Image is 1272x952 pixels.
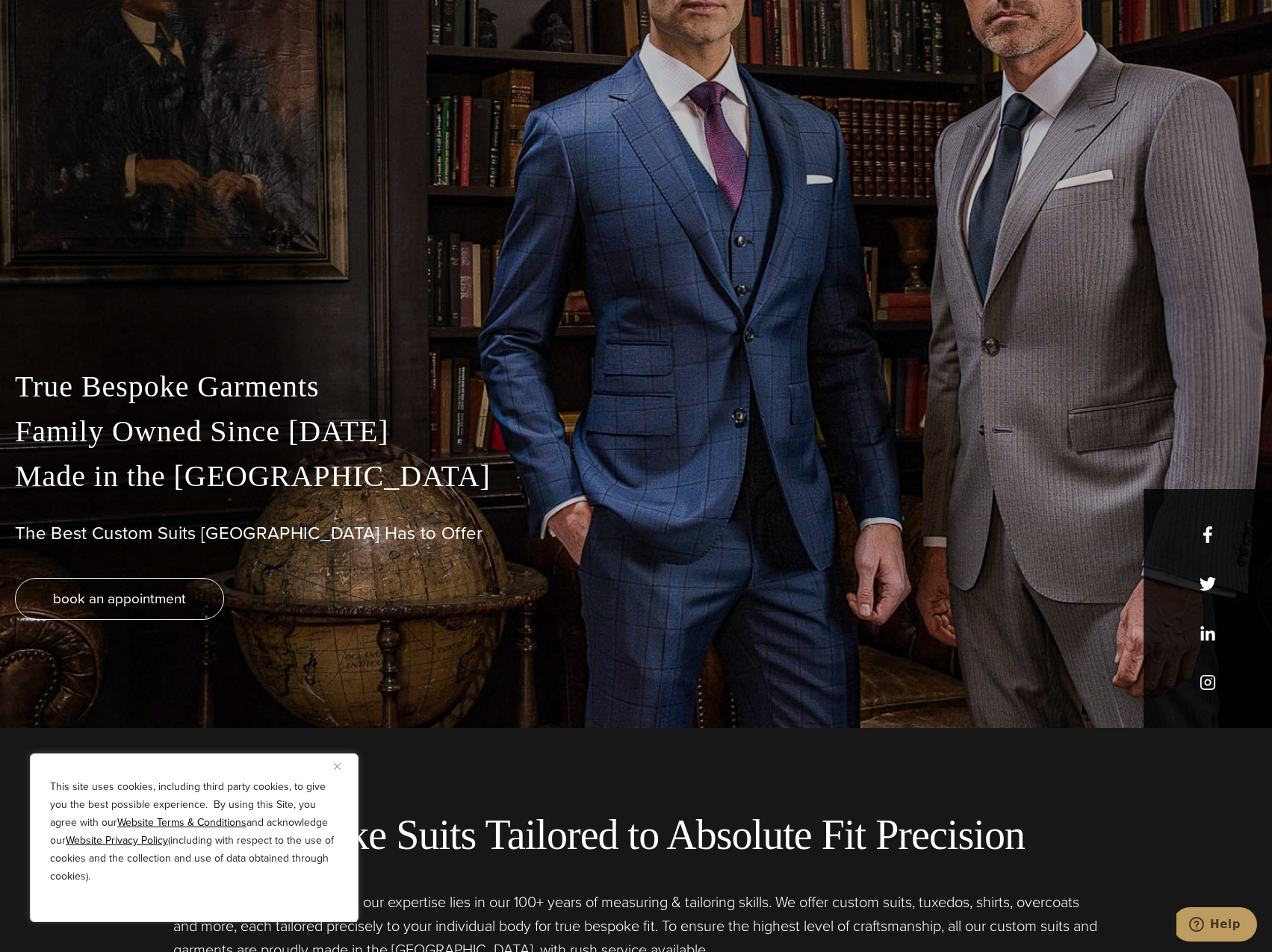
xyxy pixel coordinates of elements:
p: True Bespoke Garments Family Owned Since [DATE] Made in the [GEOGRAPHIC_DATA] [15,364,1257,499]
img: Close [334,763,341,770]
span: book an appointment [53,588,186,609]
button: Close [334,757,352,775]
iframe: Opens a widget where you can chat to one of our agents [1176,907,1257,945]
a: Website Terms & Conditions [117,815,246,830]
p: This site uses cookies, including third party cookies, to give you the best possible experience. ... [50,778,338,886]
a: book an appointment [15,578,224,620]
h2: Bespoke Suits Tailored to Absolute Fit Precision [43,810,1230,860]
h1: The Best Custom Suits [GEOGRAPHIC_DATA] Has to Offer [15,523,1257,544]
a: Website Privacy Policy [66,833,168,848]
